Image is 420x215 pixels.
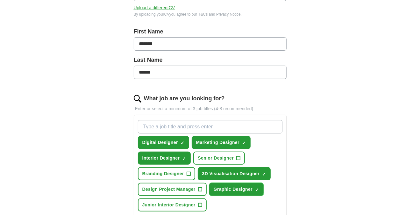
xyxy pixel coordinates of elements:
[142,139,178,146] span: Digital Designer
[142,170,184,177] span: Branding Designer
[134,95,141,103] img: search.png
[138,183,207,196] button: Design Project Manager
[216,12,241,17] a: Privacy Notice
[134,27,287,36] label: First Name
[209,183,264,196] button: Graphic Designer✓
[138,198,207,211] button: Junior Interior Designer
[214,186,253,193] span: Graphic Designer
[198,155,234,161] span: Senior Designer
[193,152,245,165] button: Senior Designer
[181,140,184,146] span: ✓
[138,120,282,133] input: Type a job title and press enter
[138,136,189,149] button: Digital Designer✓
[134,105,287,112] p: Enter or select a minimum of 3 job titles (4-8 recommended)
[182,156,186,161] span: ✓
[142,202,196,208] span: Junior Interior Designer
[198,12,208,17] a: T&Cs
[255,187,259,192] span: ✓
[192,136,251,149] button: Marketing Designer✓
[196,139,239,146] span: Marketing Designer
[262,172,266,177] span: ✓
[198,167,271,180] button: 3D Visualisation Designer✓
[138,167,195,180] button: Branding Designer
[144,94,225,103] label: What job are you looking for?
[142,155,180,161] span: Interior Designer
[134,56,287,64] label: Last Name
[134,4,175,11] button: Upload a differentCV
[138,152,191,165] button: Interior Designer✓
[242,140,246,146] span: ✓
[134,11,287,17] div: By uploading your CV you agree to our and .
[142,186,196,193] span: Design Project Manager
[202,170,260,177] span: 3D Visualisation Designer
